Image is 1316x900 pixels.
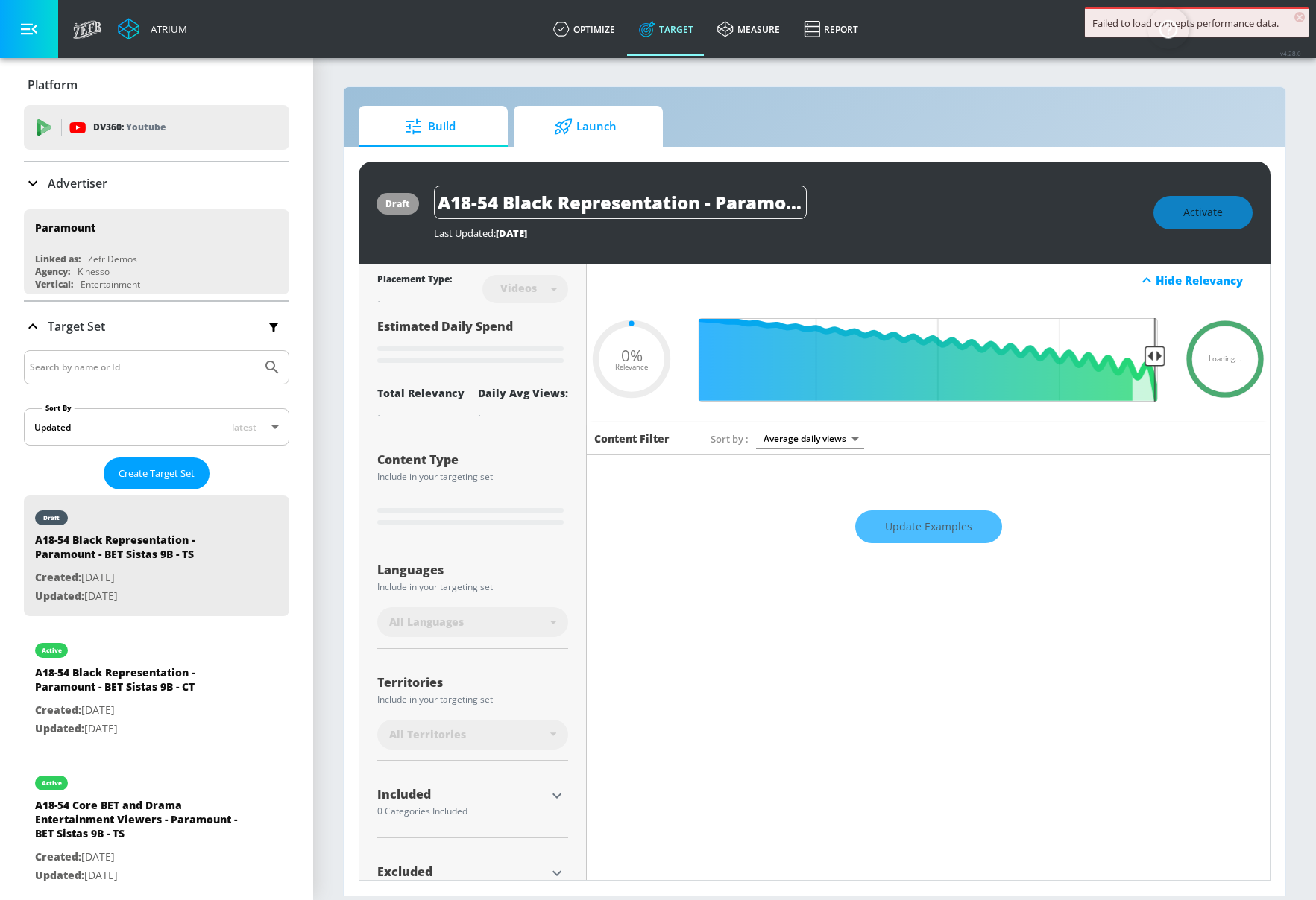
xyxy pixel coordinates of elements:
div: active [42,779,62,787]
button: Open Resource Center [1147,7,1189,49]
h6: Content Filter [594,431,670,446]
div: A18-54 Black Representation - Paramount - BET Sistas 9B - TS [35,533,244,568]
div: 0 Categories Included [377,807,546,816]
div: draftA18-54 Black Representation - Paramount - BET Sistas 9B - TSCreated:[DATE]Updated:[DATE] [24,495,289,616]
div: Agency: [35,265,70,278]
div: activeA18-54 Black Representation - Paramount - BET Sistas 9B - CTCreated:[DATE]Updated:[DATE] [24,628,289,749]
div: Failed to load concepts performance data. [1092,16,1301,30]
div: A18-54 Core BET and Drama Entertainment Viewers - Paramount - BET Sistas 9B - TS [35,798,244,848]
div: Linked as: [35,253,81,265]
p: DV360: [93,119,166,136]
div: Territories [377,676,568,688]
span: 0% [621,348,643,364]
p: [DATE] [35,848,244,866]
div: All Territories [377,720,568,750]
p: [DATE] [35,568,244,587]
div: draft [43,514,60,522]
span: Relevance [615,364,648,371]
p: Target Set [48,318,105,335]
div: Include in your targeting set [377,695,568,704]
span: Loading... [1209,356,1241,364]
p: Youtube [126,119,166,135]
div: Vertical: [35,278,73,291]
p: Advertiser [48,175,107,191]
span: Created: [35,570,81,584]
a: Target [627,2,705,56]
div: Atrium [145,22,187,36]
div: All Languages [377,607,568,637]
div: Entertainment [81,278,140,291]
div: Placement Type: [377,273,452,288]
span: Estimated Daily Spend [377,318,513,335]
p: [DATE] [35,866,244,885]
div: Estimated Daily Spend [377,318,568,368]
span: Launch [529,109,642,145]
p: [DATE] [35,701,244,720]
div: Videos [493,282,544,294]
span: All Territories [389,727,466,742]
span: Updated: [35,589,84,603]
span: Created: [35,703,81,717]
span: Create Target Set [119,465,195,482]
div: Target Set [24,302,289,351]
span: All Languages [389,615,464,630]
span: Build [374,109,487,145]
div: Content Type [377,454,568,466]
p: [DATE] [35,587,244,606]
div: Excluded [377,866,546,878]
div: Include in your targeting set [377,472,568,481]
div: DV360: Youtube [24,105,289,150]
input: Search by name or Id [30,358,256,377]
div: activeA18-54 Core BET and Drama Entertainment Viewers - Paramount - BET Sistas 9B - TSCreated:[DA... [24,761,289,896]
span: Updated: [35,721,84,735]
p: [DATE] [35,720,244,738]
span: Updated: [35,868,84,882]
a: Atrium [118,18,187,40]
div: Languages [377,564,568,576]
a: measure [705,2,792,56]
span: latest [232,421,256,434]
div: Daily Avg Views: [478,386,568,400]
div: Include in your targeting set [377,583,568,592]
div: Advertiser [24,162,289,204]
div: Updated [34,421,71,434]
a: Report [792,2,870,56]
div: ParamountLinked as:Zefr DemosAgency:KinessoVertical:Entertainment [24,209,289,294]
div: Kinesso [78,265,110,278]
button: Create Target Set [104,457,210,489]
div: Hide Relevancy [1156,273,1262,288]
span: [DATE] [496,226,527,240]
span: v 4.28.0 [1280,49,1301,57]
span: Sort by [711,432,749,446]
div: Included [377,788,546,800]
div: A18-54 Black Representation - Paramount - BET Sistas 9B - CT [35,665,244,701]
div: active [42,647,62,654]
span: × [1294,12,1305,22]
span: Created: [35,849,81,863]
div: draft [385,197,410,210]
a: optimize [541,2,627,56]
div: Average daily views [756,428,864,449]
div: Hide Relevancy [587,264,1270,297]
label: Sort By [42,403,75,413]
input: Final Threshold [691,318,1165,402]
div: Last Updated: [434,226,1139,240]
div: Zefr Demos [88,253,137,265]
div: Platform [24,64,289,106]
div: Paramount [35,221,95,235]
p: Platform [28,77,78,93]
div: Total Relevancy [377,386,465,400]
